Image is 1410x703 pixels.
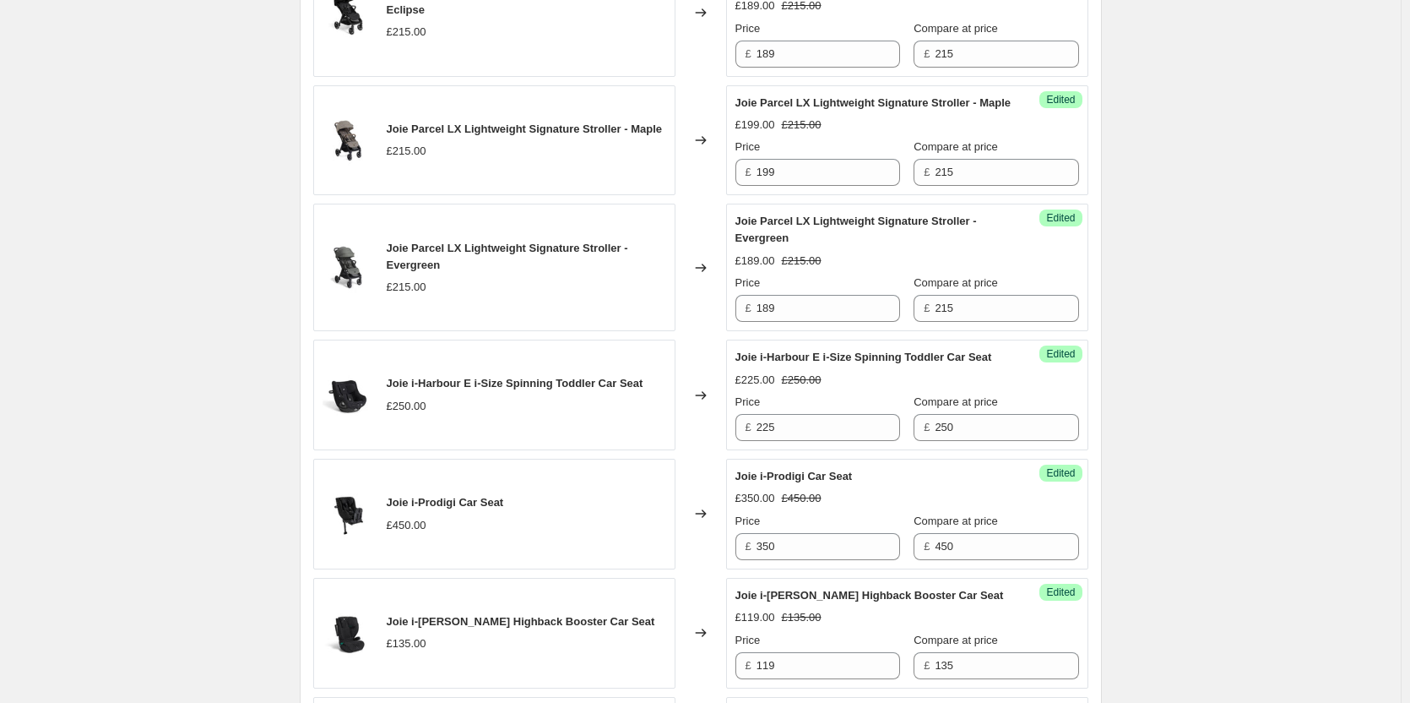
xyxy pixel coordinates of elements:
img: JoieParcelLXStrollerEvergreen1_80x.jpg [323,243,373,293]
div: £215.00 [387,143,426,160]
span: Joie i-Prodigi Car Seat [387,496,504,509]
div: £215.00 [387,24,426,41]
span: Joie Parcel LX Lightweight Signature Stroller - Evergreen [387,242,628,271]
span: Joie i-Harbour E i-Size Spinning Toddler Car Seat [735,351,992,363]
div: £189.00 [735,253,775,270]
span: Edited [1046,211,1075,225]
span: Edited [1046,466,1075,480]
span: £ [746,540,751,553]
span: Compare at price [914,515,998,527]
span: Joie i-[PERSON_NAME] Highback Booster Car Seat [735,589,1004,602]
span: Price [735,140,761,153]
strike: £215.00 [782,117,822,134]
span: Price [735,22,761,35]
span: £ [924,47,930,60]
span: Compare at price [914,276,998,289]
div: £225.00 [735,372,775,389]
span: Price [735,634,761,646]
span: Joie i-Prodigi Car Seat [735,470,853,482]
span: Compare at price [914,22,998,35]
div: £350.00 [735,490,775,507]
span: Price [735,395,761,408]
span: Joie Parcel LX Lightweight Signature Stroller - Evergreen [735,215,977,244]
span: Price [735,276,761,289]
strike: £215.00 [782,253,822,270]
span: £ [746,421,751,433]
span: £ [746,47,751,60]
span: £ [746,166,751,178]
img: Joie_i_traver_car_seat_eclipse_1_80x.jpg [323,608,373,658]
strike: £135.00 [782,609,822,626]
span: £ [924,302,930,314]
div: £119.00 [735,609,775,626]
span: £ [924,659,930,672]
span: Edited [1046,93,1075,106]
img: Joie_i_prodigi_car_seat_eclipse_1_80x.jpg [323,488,373,539]
span: £ [924,421,930,433]
div: £135.00 [387,635,426,652]
span: Price [735,515,761,527]
span: Compare at price [914,395,998,408]
span: Joie Parcel LX Lightweight Signature Stroller - Maple [387,123,663,135]
span: £ [746,302,751,314]
span: Joie i-Harbour E i-Size Spinning Toddler Car Seat [387,377,643,390]
div: £215.00 [387,279,426,296]
span: Joie Parcel LX Lightweight Signature Stroller - Maple [735,96,1011,109]
span: £ [746,659,751,672]
img: JoieParcelLXStrollerMaple1_80x.jpg [323,115,373,166]
span: £ [924,166,930,178]
span: Joie i-[PERSON_NAME] Highback Booster Car Seat [387,615,655,628]
span: Compare at price [914,634,998,646]
span: Edited [1046,586,1075,599]
div: £199.00 [735,117,775,134]
span: Edited [1046,347,1075,361]
strike: £250.00 [782,372,822,389]
div: £250.00 [387,398,426,415]
strike: £450.00 [782,490,822,507]
span: £ [924,540,930,553]
span: Compare at price [914,140,998,153]
div: £450.00 [387,517,426,534]
img: Joie_i-Harbour_E_Eclipse_1_80x.jpg [323,370,373,421]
